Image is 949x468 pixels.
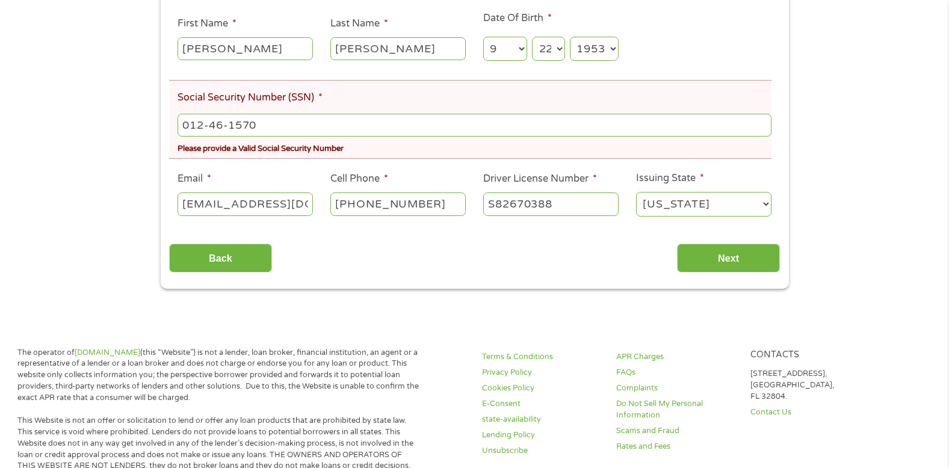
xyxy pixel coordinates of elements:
[178,114,771,137] input: 078-05-1120
[178,91,323,104] label: Social Security Number (SSN)
[677,244,780,273] input: Next
[169,244,272,273] input: Back
[482,445,602,457] a: Unsubscribe
[482,430,602,441] a: Lending Policy
[750,368,870,402] p: [STREET_ADDRESS], [GEOGRAPHIC_DATA], FL 32804.
[17,347,421,404] p: The operator of (this “Website”) is not a lender, loan broker, financial institution, an agent or...
[616,398,736,421] a: Do Not Sell My Personal Information
[483,173,597,185] label: Driver License Number
[750,349,870,361] h4: Contacts
[482,398,602,410] a: E-Consent
[178,173,211,185] label: Email
[616,367,736,378] a: FAQs
[483,12,552,25] label: Date Of Birth
[178,17,236,30] label: First Name
[75,348,140,357] a: [DOMAIN_NAME]
[616,383,736,394] a: Complaints
[616,425,736,437] a: Scams and Fraud
[330,37,466,60] input: Smith
[616,441,736,452] a: Rates and Fees
[178,139,771,155] div: Please provide a Valid Social Security Number
[636,172,704,185] label: Issuing State
[330,173,388,185] label: Cell Phone
[330,17,388,30] label: Last Name
[616,351,736,363] a: APR Charges
[330,192,466,215] input: (541) 754-3010
[178,37,313,60] input: John
[482,414,602,425] a: state-availability
[482,383,602,394] a: Cookies Policy
[482,351,602,363] a: Terms & Conditions
[178,192,313,215] input: john@gmail.com
[482,367,602,378] a: Privacy Policy
[750,407,870,418] a: Contact Us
